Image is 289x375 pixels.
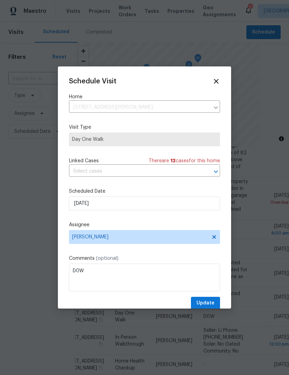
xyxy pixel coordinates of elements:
[69,93,220,100] label: Home
[170,158,176,163] span: 12
[69,188,220,195] label: Scheduled Date
[69,78,116,85] span: Schedule Visit
[212,77,220,85] span: Close
[69,102,210,113] input: Enter in an address
[69,221,220,228] label: Assignee
[69,157,99,164] span: Linked Cases
[72,234,208,240] span: [PERSON_NAME]
[149,157,220,164] span: There are case s for this home
[196,299,214,308] span: Update
[72,136,217,143] span: Day One Walk
[211,167,221,176] button: Open
[69,166,201,177] input: Select cases
[96,256,119,261] span: (optional)
[69,255,220,262] label: Comments
[69,124,220,131] label: Visit Type
[69,196,220,210] input: M/D/YYYY
[191,297,220,310] button: Update
[69,264,220,291] textarea: D0W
